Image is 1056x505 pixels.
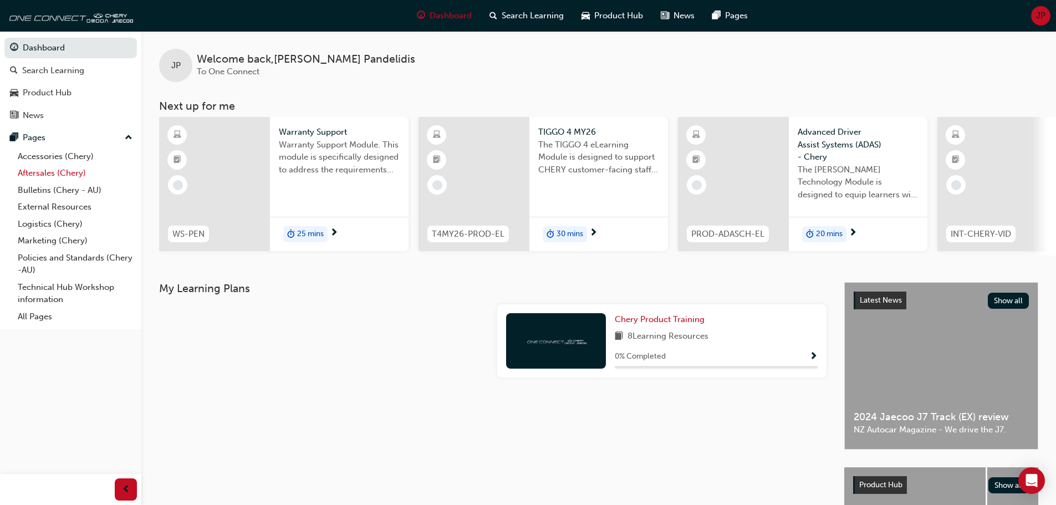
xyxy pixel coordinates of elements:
[13,198,137,216] a: External Resources
[173,180,183,190] span: learningRecordVerb_NONE-icon
[538,126,659,139] span: TIGGO 4 MY26
[615,350,666,363] span: 0 % Completed
[547,227,554,242] span: duration-icon
[615,330,623,344] span: book-icon
[844,282,1038,450] a: Latest NewsShow all2024 Jaecoo J7 Track (EX) reviewNZ Autocar Magazine - We drive the J7.
[141,100,1056,113] h3: Next up for me
[432,180,442,190] span: learningRecordVerb_NONE-icon
[172,228,205,241] span: WS-PEN
[860,295,902,305] span: Latest News
[13,249,137,279] a: Policies and Standards (Chery -AU)
[4,127,137,148] button: Pages
[174,153,181,167] span: booktick-icon
[408,4,481,27] a: guage-iconDashboard
[988,293,1029,309] button: Show all
[10,133,18,143] span: pages-icon
[594,9,643,22] span: Product Hub
[23,86,72,99] div: Product Hub
[481,4,573,27] a: search-iconSearch Learning
[22,64,84,77] div: Search Learning
[1018,467,1045,494] div: Open Intercom Messenger
[806,227,814,242] span: duration-icon
[725,9,748,22] span: Pages
[13,165,137,182] a: Aftersales (Chery)
[798,126,919,164] span: Advanced Driver Assist Systems (ADAS) - Chery
[703,4,757,27] a: pages-iconPages
[615,314,705,324] span: Chery Product Training
[330,228,338,238] span: next-icon
[23,109,44,122] div: News
[854,411,1029,424] span: 2024 Jaecoo J7 Track (EX) review
[197,67,259,76] span: To One Connect
[951,180,961,190] span: learningRecordVerb_NONE-icon
[4,35,137,127] button: DashboardSearch LearningProduct HubNews
[159,117,409,251] a: WS-PENWarranty SupportWarranty Support Module. This module is specifically designed to address th...
[573,4,652,27] a: car-iconProduct Hub
[628,330,708,344] span: 8 Learning Resources
[4,38,137,58] a: Dashboard
[988,477,1030,493] button: Show all
[674,9,695,22] span: News
[692,180,702,190] span: learningRecordVerb_NONE-icon
[489,9,497,23] span: search-icon
[538,139,659,176] span: The TIGGO 4 eLearning Module is designed to support CHERY customer-facing staff with the product ...
[10,66,18,76] span: search-icon
[430,9,472,22] span: Dashboard
[297,228,324,241] span: 25 mins
[10,43,18,53] span: guage-icon
[287,227,295,242] span: duration-icon
[557,228,583,241] span: 30 mins
[13,308,137,325] a: All Pages
[581,9,590,23] span: car-icon
[502,9,564,22] span: Search Learning
[652,4,703,27] a: news-iconNews
[692,153,700,167] span: booktick-icon
[13,182,137,199] a: Bulletins (Chery - AU)
[279,139,400,176] span: Warranty Support Module. This module is specifically designed to address the requirements and pro...
[854,424,1029,436] span: NZ Autocar Magazine - We drive the J7.
[125,131,132,145] span: up-icon
[10,88,18,98] span: car-icon
[678,117,927,251] a: PROD-ADASCH-ELAdvanced Driver Assist Systems (ADAS) - CheryThe [PERSON_NAME] Technology Module is...
[854,292,1029,309] a: Latest NewsShow all
[171,59,181,72] span: JP
[13,279,137,308] a: Technical Hub Workshop information
[13,148,137,165] a: Accessories (Chery)
[419,117,668,251] a: T4MY26-PROD-ELTIGGO 4 MY26The TIGGO 4 eLearning Module is designed to support CHERY customer-faci...
[433,153,441,167] span: booktick-icon
[849,228,857,238] span: next-icon
[589,228,598,238] span: next-icon
[13,216,137,233] a: Logistics (Chery)
[661,9,669,23] span: news-icon
[6,4,133,27] img: oneconnect
[23,131,45,144] div: Pages
[809,350,818,364] button: Show Progress
[859,480,902,489] span: Product Hub
[279,126,400,139] span: Warranty Support
[10,111,18,121] span: news-icon
[615,313,709,326] a: Chery Product Training
[692,128,700,142] span: learningResourceType_ELEARNING-icon
[712,9,721,23] span: pages-icon
[432,228,504,241] span: T4MY26-PROD-EL
[951,228,1011,241] span: INT-CHERY-VID
[816,228,843,241] span: 20 mins
[4,83,137,103] a: Product Hub
[1031,6,1050,25] button: JP
[4,60,137,81] a: Search Learning
[159,282,827,295] h3: My Learning Plans
[809,352,818,362] span: Show Progress
[853,476,1029,494] a: Product HubShow all
[197,53,415,66] span: Welcome back , [PERSON_NAME] Pandelidis
[174,128,181,142] span: learningResourceType_ELEARNING-icon
[13,232,137,249] a: Marketing (Chery)
[691,228,764,241] span: PROD-ADASCH-EL
[526,335,586,346] img: oneconnect
[433,128,441,142] span: learningResourceType_ELEARNING-icon
[4,105,137,126] a: News
[952,128,960,142] span: learningResourceType_ELEARNING-icon
[952,153,960,167] span: booktick-icon
[798,164,919,201] span: The [PERSON_NAME] Technology Module is designed to equip learners with essential knowledge about ...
